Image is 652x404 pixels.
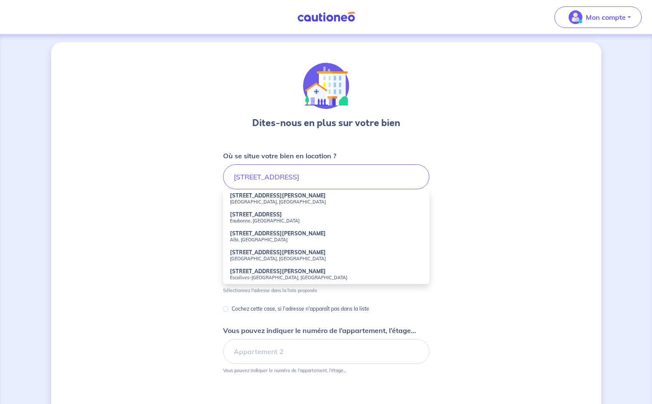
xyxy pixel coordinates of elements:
[230,199,422,205] small: [GEOGRAPHIC_DATA], [GEOGRAPHIC_DATA]
[223,367,346,373] p: Vous pouvez indiquer le numéro de l’appartement, l’étage...
[230,256,422,262] small: [GEOGRAPHIC_DATA], [GEOGRAPHIC_DATA]
[252,116,400,130] h3: Dites-nous en plus sur votre bien
[230,218,422,224] small: Eaubonne, [GEOGRAPHIC_DATA]
[586,12,626,22] p: Mon compte
[223,151,336,161] p: Où se situe votre bien en location ?
[223,287,317,293] p: Sélectionnez l'adresse dans la liste proposée
[230,192,326,199] strong: [STREET_ADDRESS][PERSON_NAME]
[230,249,326,256] strong: [STREET_ADDRESS][PERSON_NAME]
[223,339,429,364] input: Appartement 2
[230,268,326,274] strong: [STREET_ADDRESS][PERSON_NAME]
[230,274,422,281] small: Escolives-[GEOGRAPHIC_DATA], [GEOGRAPHIC_DATA]
[230,230,326,237] strong: [STREET_ADDRESS][PERSON_NAME]
[223,325,416,336] p: Vous pouvez indiquer le numéro de l’appartement, l’étage...
[232,304,369,314] p: Cochez cette case, si l'adresse n'apparaît pas dans la liste
[569,10,582,24] img: illu_account_valid_menu.svg
[294,12,358,22] img: Cautioneo
[230,237,422,243] small: Albi, [GEOGRAPHIC_DATA]
[223,164,429,189] input: 2 rue de paris, 59000 lille
[230,211,282,218] strong: [STREET_ADDRESS]
[554,6,642,28] button: illu_account_valid_menu.svgMon compte
[303,63,349,109] img: illu_houses.svg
